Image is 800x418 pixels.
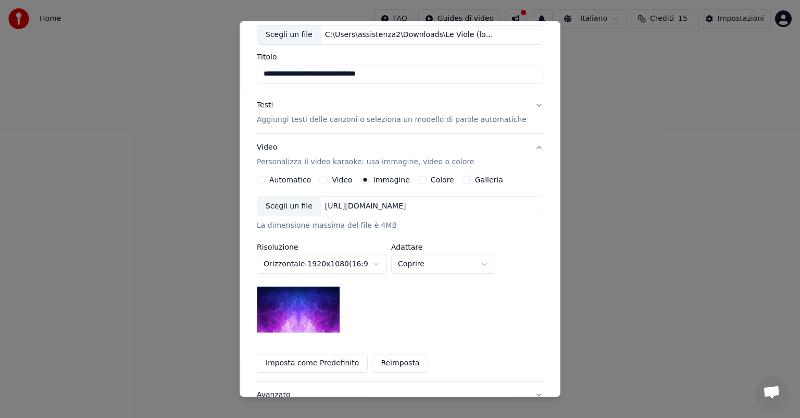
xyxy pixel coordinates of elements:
button: Imposta come Predefinito [257,354,368,373]
label: Colore [431,176,454,183]
button: TestiAggiungi testi delle canzoni o seleziona un modello di parole automatiche [257,92,543,133]
div: Testi [257,100,273,110]
label: Adattare [391,243,495,251]
label: Risoluzione [257,243,387,251]
div: Scegli un file [257,26,321,44]
div: C:\Users\assistenza2\Downloads\Le Viole (lo spirito azzurro e blu).wav [321,30,498,40]
div: Scegli un file [257,197,321,216]
div: La dimensione massima del file è 4MB [257,220,543,231]
div: [URL][DOMAIN_NAME] [321,201,410,212]
button: Reimposta [372,354,428,373]
button: Avanzato [257,382,543,409]
label: Immagine [373,176,410,183]
button: VideoPersonalizza il video karaoke: usa immagine, video o colore [257,134,543,176]
label: Galleria [475,176,503,183]
div: VideoPersonalizza il video karaoke: usa immagine, video o colore [257,176,543,381]
p: Aggiungi testi delle canzoni o seleziona un modello di parole automatiche [257,115,527,125]
label: Video [332,176,352,183]
label: Titolo [257,53,543,60]
p: Personalizza il video karaoke: usa immagine, video o colore [257,157,474,167]
div: Video [257,142,474,167]
label: Automatico [269,176,311,183]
